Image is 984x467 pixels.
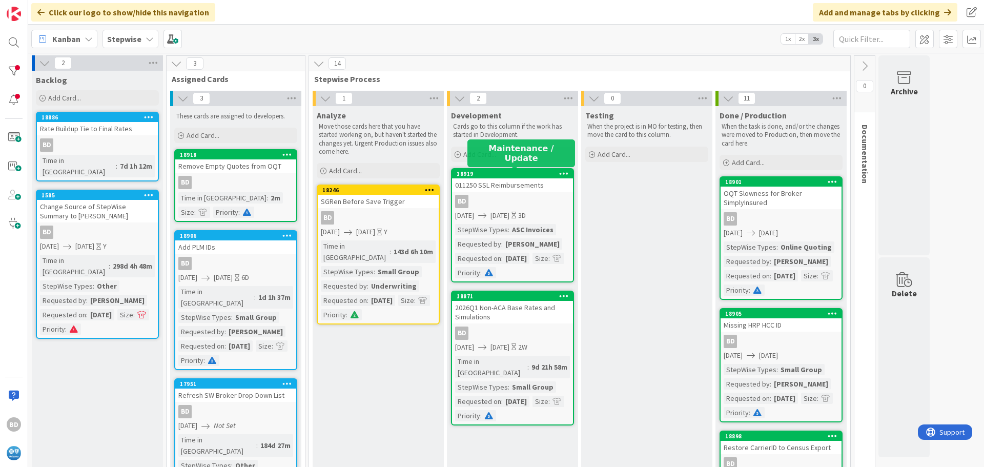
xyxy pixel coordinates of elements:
div: Priority [455,267,480,278]
div: 9d 21h 58m [529,361,570,373]
span: : [414,295,416,306]
div: Other [94,280,119,292]
div: BD [7,417,21,432]
div: Size [801,393,817,404]
span: : [203,355,205,366]
span: Add Card... [732,158,765,167]
span: Analyze [317,110,346,120]
div: BD [455,327,468,340]
div: 18919 [452,169,573,178]
div: 2026Q1 Non-ACA Base Rates and Simulations [452,301,573,323]
div: Time in [GEOGRAPHIC_DATA] [40,255,109,277]
span: Assigned Cards [172,74,292,84]
a: 18918Remove Empty Quotes from OQTBDTime in [GEOGRAPHIC_DATA]:2mSize:Priority: [174,149,297,222]
div: Priority [178,355,203,366]
div: Time in [GEOGRAPHIC_DATA] [178,192,266,204]
span: Add Card... [187,131,219,140]
img: avatar [7,446,21,460]
div: [PERSON_NAME] [771,256,831,267]
div: StepWise Types [40,280,93,292]
div: Size [178,207,194,218]
span: 0 [856,80,873,92]
span: Support [22,2,47,14]
div: 1585Change Source of StepWise Summary to [PERSON_NAME] [37,191,158,222]
span: : [776,241,778,253]
a: 188712026Q1 Non-ACA Base Rates and SimulationsBD[DATE][DATE]2WTime in [GEOGRAPHIC_DATA]:9d 21h 58... [451,291,574,425]
div: 18919011250 SSL Reimbursements [452,169,573,192]
div: 2m [268,192,283,204]
span: : [224,340,226,352]
div: Size [256,340,272,352]
div: 2W [518,342,527,353]
span: : [367,295,368,306]
div: BD [175,176,296,189]
div: 1585 [42,192,158,199]
div: Size [532,396,548,407]
span: : [501,396,503,407]
span: : [501,238,503,250]
div: 18918 [180,151,296,158]
div: [DATE] [503,253,529,264]
span: : [231,312,233,323]
span: 3x [809,34,823,44]
div: [DATE] [368,295,395,306]
span: 3 [193,92,210,105]
span: Add Card... [463,150,496,159]
div: [PERSON_NAME] [88,295,147,306]
span: : [749,285,750,296]
span: [DATE] [724,350,743,361]
div: BD [321,211,334,225]
span: : [86,309,88,320]
h5: Maintenance / Update [471,144,571,163]
span: 14 [329,57,346,70]
div: 17951Refresh SW Broker Drop-Down List [175,379,296,402]
div: Small Group [778,364,825,375]
div: 18246SGRen Before Save Trigger [318,186,439,208]
div: 298d 4h 48m [110,260,155,272]
div: 188712026Q1 Non-ACA Base Rates and Simulations [452,292,573,323]
span: : [272,340,273,352]
div: 18871 [457,293,573,300]
div: Requested by [724,378,770,390]
span: [DATE] [724,228,743,238]
span: [DATE] [759,350,778,361]
div: 18886 [42,114,158,121]
div: Time in [GEOGRAPHIC_DATA] [40,155,116,177]
span: Stepwise Process [314,74,837,84]
span: [DATE] [490,342,509,353]
div: Requested on [724,270,770,281]
span: 2x [795,34,809,44]
i: Not Set [214,421,236,430]
div: Requested on [40,309,86,320]
div: [DATE] [771,393,798,404]
div: OQT Slowness for Broker SimplyInsured [721,187,842,209]
div: 18905Missing HRP HCC ID [721,309,842,332]
span: : [374,266,375,277]
span: 0 [604,92,621,105]
a: 18905Missing HRP HCC IDBD[DATE][DATE]StepWise Types:Small GroupRequested by:[PERSON_NAME]Requeste... [720,308,843,422]
div: Requested by [40,295,86,306]
p: When the task is done, and/or the changes were moved to Production, then move the card here. [722,123,840,148]
span: 11 [738,92,755,105]
div: Delete [892,287,917,299]
div: Time in [GEOGRAPHIC_DATA] [455,356,527,378]
div: 18918 [175,150,296,159]
span: 2 [54,57,72,69]
div: Requested on [178,340,224,352]
span: [DATE] [356,227,375,237]
span: : [770,393,771,404]
span: : [770,378,771,390]
div: Priority [455,410,480,421]
span: [DATE] [455,210,474,221]
div: Time in [GEOGRAPHIC_DATA] [321,240,389,263]
div: Requested on [724,393,770,404]
span: : [116,160,117,172]
a: 18246SGRen Before Save TriggerBD[DATE][DATE]YTime in [GEOGRAPHIC_DATA]:143d 6h 10mStepWise Types:... [317,185,440,324]
div: [DATE] [771,270,798,281]
div: Size [398,295,414,306]
div: Priority [724,285,749,296]
span: : [367,280,368,292]
div: Requested by [455,238,501,250]
div: BD [178,176,192,189]
div: 18919 [457,170,573,177]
